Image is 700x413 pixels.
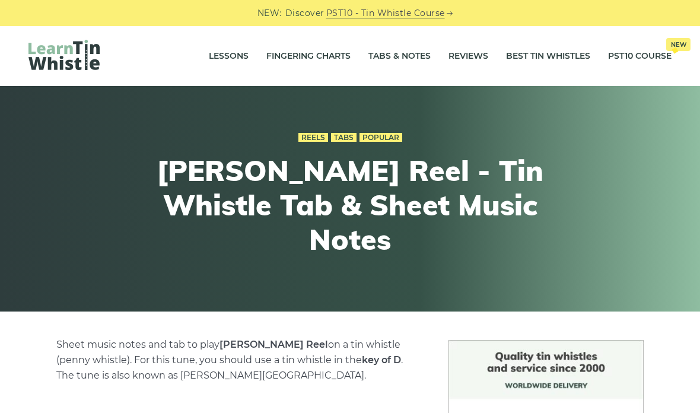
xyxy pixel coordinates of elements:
a: Reels [298,133,328,142]
a: Popular [359,133,402,142]
a: Fingering Charts [266,42,351,71]
a: Reviews [448,42,488,71]
a: Tabs [331,133,357,142]
a: Tabs & Notes [368,42,431,71]
a: Lessons [209,42,249,71]
span: New [666,38,691,51]
strong: key of D [362,354,401,366]
a: Best Tin Whistles [506,42,590,71]
strong: [PERSON_NAME] Reel [219,339,328,350]
h1: [PERSON_NAME] Reel - Tin Whistle Tab & Sheet Music Notes [132,154,568,256]
p: Sheet music notes and tab to play on a tin whistle (penny whistle). For this tune, you should use... [56,337,419,383]
img: LearnTinWhistle.com [28,40,100,70]
a: PST10 CourseNew [608,42,672,71]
